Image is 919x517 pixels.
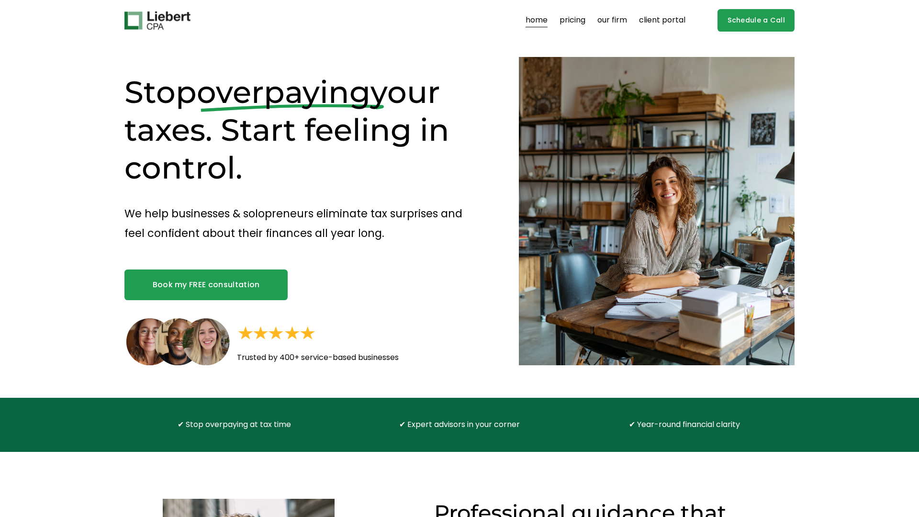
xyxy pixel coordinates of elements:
p: Trusted by 400+ service-based businesses [237,351,457,365]
a: client portal [639,13,685,28]
h1: Stop your taxes. Start feeling in control. [124,73,485,187]
p: We help businesses & solopreneurs eliminate tax surprises and feel confident about their finances... [124,204,485,243]
p: ✔ Stop overpaying at tax time [153,418,316,432]
p: ✔ Year-round financial clarity [603,418,766,432]
p: ✔ Expert advisors in your corner [378,418,541,432]
a: pricing [560,13,585,28]
img: Liebert CPA [124,11,191,30]
a: our firm [597,13,627,28]
a: Schedule a Call [717,9,795,32]
a: Book my FREE consultation [124,270,288,300]
span: overpaying [197,73,370,111]
a: home [526,13,548,28]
